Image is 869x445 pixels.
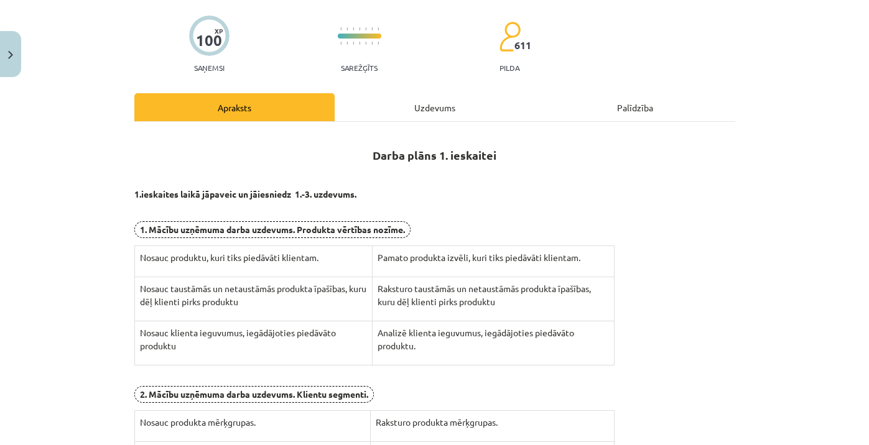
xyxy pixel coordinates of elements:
[378,251,609,264] p: Pamato produkta izvēli, kuri tiks piedāvāti klientam.
[359,42,360,45] img: icon-short-line-57e1e144782c952c97e751825c79c345078a6d821885a25fce030b3d8c18986b.svg
[196,32,222,49] div: 100
[499,21,521,52] img: students-c634bb4e5e11cddfef0936a35e636f08e4e9abd3cc4e673bd6f9a4125e45ecb1.svg
[140,388,368,400] b: 2. Mācību uzņēmuma darba uzdevums. Klientu segmenti.
[140,282,368,308] p: Nosauc taustāmās un netaustāmās produkta īpašības, kuru dēļ klienti pirks produktu
[353,42,354,45] img: icon-short-line-57e1e144782c952c97e751825c79c345078a6d821885a25fce030b3d8c18986b.svg
[365,27,366,30] img: icon-short-line-57e1e144782c952c97e751825c79c345078a6d821885a25fce030b3d8c18986b.svg
[376,416,610,429] p: Raksturo produkta mērķgrupas.
[134,188,356,200] b: 1.ieskaites laikā jāpaveic un jāiesniedz 1.-3. uzdevums.
[189,63,230,72] p: Saņemsi
[353,27,354,30] img: icon-short-line-57e1e144782c952c97e751825c79c345078a6d821885a25fce030b3d8c18986b.svg
[335,93,535,121] div: Uzdevums
[341,63,378,72] p: Sarežģīts
[140,224,405,235] b: 1. Mācību uzņēmuma darba uzdevums. Produkta vērtības nozīme.
[378,42,379,45] img: icon-short-line-57e1e144782c952c97e751825c79c345078a6d821885a25fce030b3d8c18986b.svg
[500,63,519,72] p: pilda
[340,27,342,30] img: icon-short-line-57e1e144782c952c97e751825c79c345078a6d821885a25fce030b3d8c18986b.svg
[378,27,379,30] img: icon-short-line-57e1e144782c952c97e751825c79c345078a6d821885a25fce030b3d8c18986b.svg
[346,42,348,45] img: icon-short-line-57e1e144782c952c97e751825c79c345078a6d821885a25fce030b3d8c18986b.svg
[378,282,609,308] p: Raksturo taustāmās un netaustāmās produkta īpašības, kuru dēļ klienti pirks produktu
[371,27,373,30] img: icon-short-line-57e1e144782c952c97e751825c79c345078a6d821885a25fce030b3d8c18986b.svg
[140,416,365,429] p: Nosauc produkta mērķgrupas.
[359,27,360,30] img: icon-short-line-57e1e144782c952c97e751825c79c345078a6d821885a25fce030b3d8c18986b.svg
[346,27,348,30] img: icon-short-line-57e1e144782c952c97e751825c79c345078a6d821885a25fce030b3d8c18986b.svg
[535,93,735,121] div: Palīdzība
[371,42,373,45] img: icon-short-line-57e1e144782c952c97e751825c79c345078a6d821885a25fce030b3d8c18986b.svg
[365,42,366,45] img: icon-short-line-57e1e144782c952c97e751825c79c345078a6d821885a25fce030b3d8c18986b.svg
[140,326,368,352] p: Nosauc klienta ieguvumus, iegādājoties piedāvāto produktu
[340,42,342,45] img: icon-short-line-57e1e144782c952c97e751825c79c345078a6d821885a25fce030b3d8c18986b.svg
[378,326,609,352] p: Analizē klienta ieguvumus, iegādājoties piedāvāto produktu.
[8,51,13,59] img: icon-close-lesson-0947bae3869378f0d4975bcd49f059093ad1ed9edebbc8119c70593378902aed.svg
[373,148,496,162] strong: Darba plāns 1. ieskaitei
[215,27,223,34] span: XP
[140,251,368,264] p: Nosauc produktu, kuri tiks piedāvāti klientam.
[134,93,335,121] div: Apraksts
[514,40,531,51] span: 611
